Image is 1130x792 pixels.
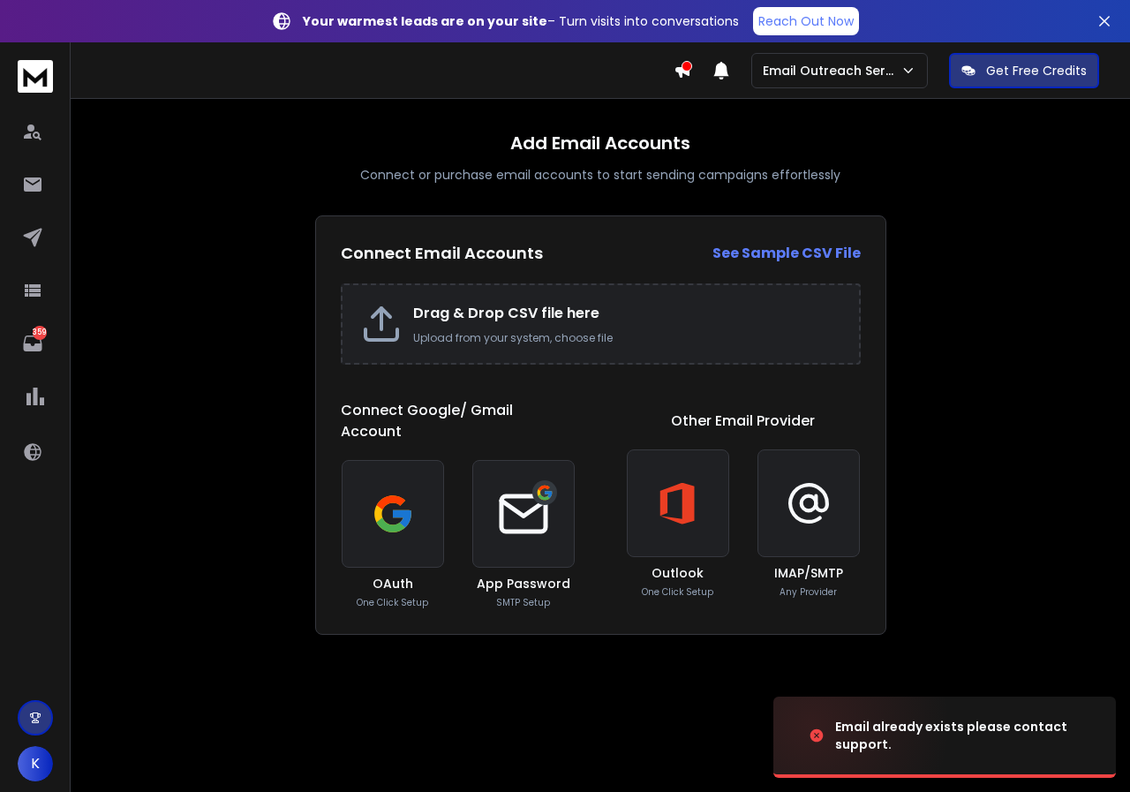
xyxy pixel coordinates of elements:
[360,166,840,184] p: Connect or purchase email accounts to start sending campaigns effortlessly
[758,12,854,30] p: Reach Out Now
[652,564,704,582] h3: Outlook
[341,400,576,442] h1: Connect Google/ Gmail Account
[671,411,815,432] h1: Other Email Provider
[753,7,859,35] a: Reach Out Now
[773,688,950,783] img: image
[15,326,50,361] a: 359
[496,596,550,609] p: SMTP Setup
[341,241,543,266] h2: Connect Email Accounts
[303,12,547,30] strong: Your warmest leads are on your site
[18,746,53,781] button: K
[712,243,861,264] a: See Sample CSV File
[949,53,1099,88] button: Get Free Credits
[763,62,900,79] p: Email Outreach Service
[373,575,413,592] h3: OAuth
[510,131,690,155] h1: Add Email Accounts
[835,718,1095,753] div: Email already exists please contact support.
[477,575,570,592] h3: App Password
[774,564,843,582] h3: IMAP/SMTP
[642,585,713,599] p: One Click Setup
[33,326,47,340] p: 359
[413,331,841,345] p: Upload from your system, choose file
[780,585,837,599] p: Any Provider
[712,243,861,263] strong: See Sample CSV File
[986,62,1087,79] p: Get Free Credits
[357,596,428,609] p: One Click Setup
[303,12,739,30] p: – Turn visits into conversations
[18,60,53,93] img: logo
[413,303,841,324] h2: Drag & Drop CSV file here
